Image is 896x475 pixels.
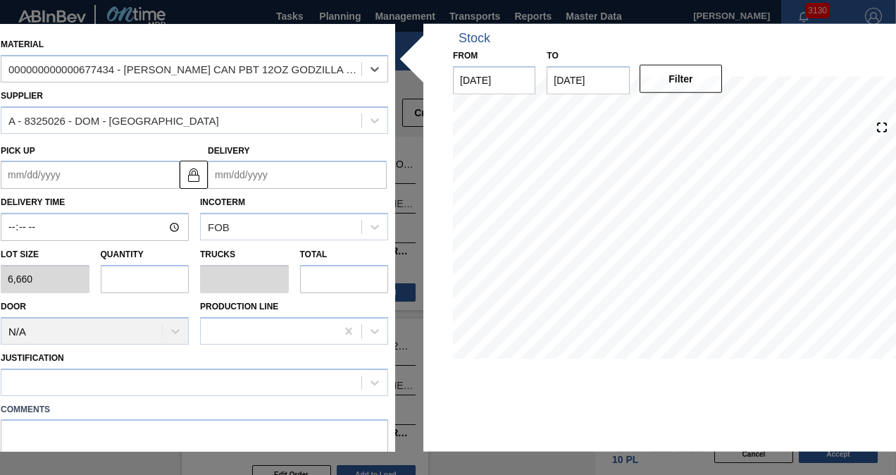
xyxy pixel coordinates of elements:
label: Pick up [1,145,35,155]
label: Material [1,39,44,49]
label: Delivery [208,145,250,155]
button: locked [180,160,208,188]
label: Justification [1,352,64,362]
input: mm/dd/yyyy [208,161,387,189]
label: From [453,51,478,61]
div: Stock [459,31,490,46]
input: mm/dd/yyyy [1,161,180,189]
div: FOB [208,221,230,233]
label: Quantity [101,249,144,259]
label: Delivery Time [1,192,189,213]
label: Supplier [1,91,43,101]
input: mm/dd/yyyy [453,66,535,94]
label: Door [1,302,26,311]
div: A - 8325026 - DOM - [GEOGRAPHIC_DATA] [8,114,219,126]
div: 000000000000677434 - [PERSON_NAME] CAN PBT 12OZ GODZILLA CAN PK 12/12 [8,63,363,75]
label: Production Line [200,302,278,311]
label: to [547,51,558,61]
input: mm/dd/yyyy [547,66,629,94]
label: Trucks [200,249,235,259]
label: Comments [1,399,388,419]
label: Lot size [1,245,89,265]
label: Total [300,249,328,259]
img: locked [185,166,202,183]
button: Filter [640,65,722,93]
label: Incoterm [200,197,245,207]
